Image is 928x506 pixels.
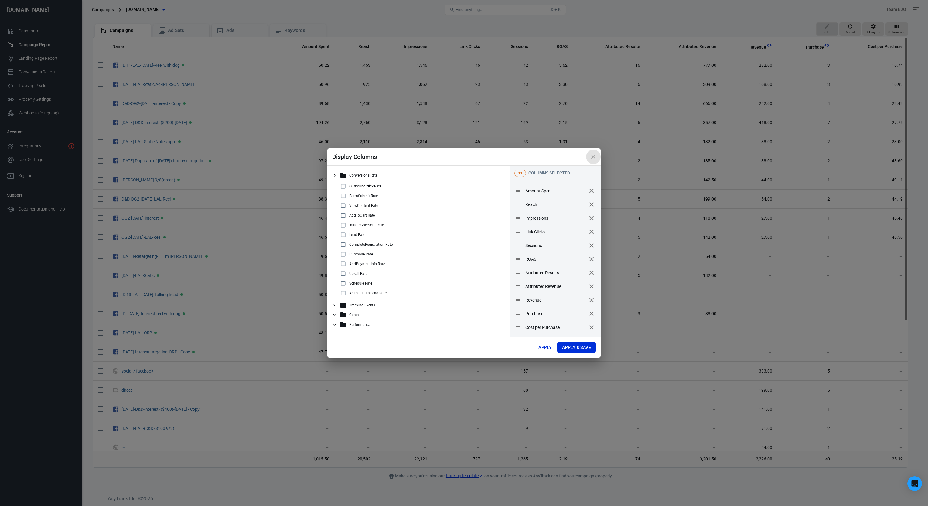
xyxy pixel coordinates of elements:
button: close [586,150,601,164]
button: remove [586,322,597,332]
div: Attributed Revenueremove [510,280,601,293]
div: Purchaseremove [510,307,601,321]
span: Attributed Revenue [525,283,586,290]
p: OutboundClick Rate [349,184,381,188]
button: Apply & Save [557,342,596,353]
button: remove [586,295,597,305]
p: AdLeadInitialLead Rate [349,291,387,295]
span: Attributed Results [525,270,586,276]
div: Open Intercom Messenger [907,476,922,491]
div: Cost per Purchaseremove [510,321,601,334]
p: Schedule Rate [349,281,372,285]
p: Performance [349,322,370,327]
p: AddToCart Rate [349,213,375,218]
button: remove [586,213,597,223]
p: AddPaymentInfo Rate [349,262,385,266]
span: Sessions [525,242,586,249]
div: Sessionsremove [510,239,601,252]
p: Costs [349,313,359,317]
span: Amount Spent [525,188,586,194]
div: Reachremove [510,198,601,211]
p: Tracking Events [349,303,375,307]
p: CompleteRegistration Rate [349,242,393,247]
p: Lead Rate [349,233,365,237]
p: ViewContent Rate [349,204,378,208]
span: 11 [516,170,524,176]
span: columns selected [528,170,570,175]
button: remove [586,268,597,278]
div: Revenueremove [510,293,601,307]
p: Upsell Rate [349,272,367,276]
button: remove [586,199,597,210]
span: Revenue [525,297,586,303]
p: Purchase Rate [349,252,373,256]
div: ROASremove [510,252,601,266]
div: Link Clicksremove [510,225,601,239]
button: Apply [535,342,555,353]
span: Reach [525,201,586,208]
button: remove [586,281,597,292]
div: Impressionsremove [510,211,601,225]
button: remove [586,309,597,319]
span: Display Columns [332,153,377,160]
span: Impressions [525,215,586,221]
div: Amount Spentremove [510,184,601,198]
span: Purchase [525,311,586,317]
p: InitiateCheckout Rate [349,223,384,227]
p: FormSubmit Rate [349,194,378,198]
button: remove [586,240,597,251]
button: remove [586,227,597,237]
button: remove [586,254,597,264]
span: Link Clicks [525,229,586,235]
button: remove [586,186,597,196]
p: Conversions Rate [349,173,377,177]
span: ROAS [525,256,586,262]
div: Attributed Resultsremove [510,266,601,280]
span: Cost per Purchase [525,324,586,331]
